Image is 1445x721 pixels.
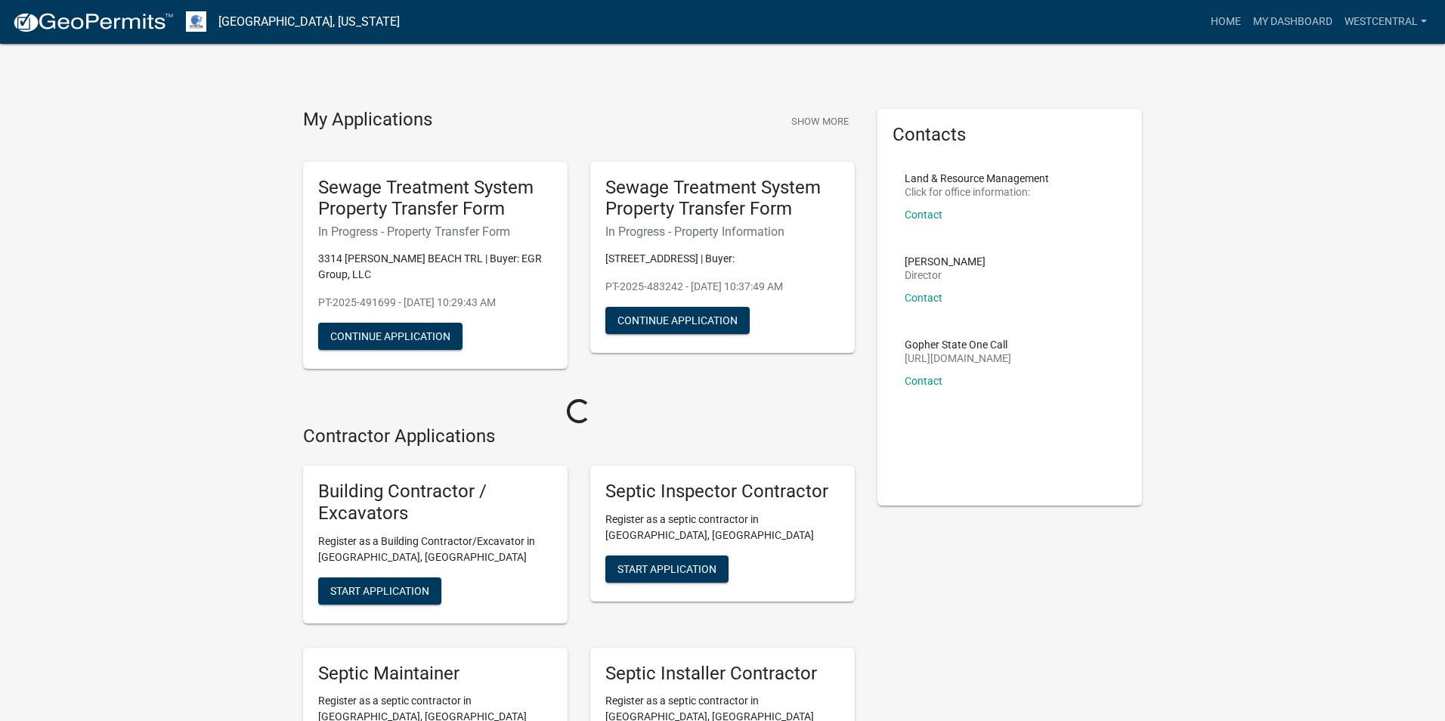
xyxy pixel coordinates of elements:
p: [URL][DOMAIN_NAME] [905,353,1011,364]
h5: Sewage Treatment System Property Transfer Form [318,177,552,221]
a: [GEOGRAPHIC_DATA], [US_STATE] [218,9,400,35]
h5: Contacts [893,124,1127,146]
p: PT-2025-491699 - [DATE] 10:29:43 AM [318,295,552,311]
h4: My Applications [303,109,432,132]
span: Start Application [617,562,716,574]
p: 3314 [PERSON_NAME] BEACH TRL | Buyer: EGR Group, LLC [318,251,552,283]
a: Contact [905,375,942,387]
a: westcentral [1338,8,1433,36]
h6: In Progress - Property Transfer Form [318,224,552,239]
h6: In Progress - Property Information [605,224,840,239]
p: Director [905,270,986,280]
a: Contact [905,209,942,221]
button: Start Application [318,577,441,605]
h5: Septic Inspector Contractor [605,481,840,503]
button: Continue Application [605,307,750,334]
p: Land & Resource Management [905,173,1049,184]
a: Contact [905,292,942,304]
h5: Sewage Treatment System Property Transfer Form [605,177,840,221]
button: Start Application [605,555,729,583]
h5: Building Contractor / Excavators [318,481,552,525]
p: Click for office information: [905,187,1049,197]
button: Show More [785,109,855,134]
a: My Dashboard [1247,8,1338,36]
h4: Contractor Applications [303,425,855,447]
button: Continue Application [318,323,463,350]
h5: Septic Maintainer [318,663,552,685]
p: Register as a septic contractor in [GEOGRAPHIC_DATA], [GEOGRAPHIC_DATA] [605,512,840,543]
p: [STREET_ADDRESS] | Buyer: [605,251,840,267]
span: Start Application [330,584,429,596]
p: Gopher State One Call [905,339,1011,350]
p: Register as a Building Contractor/Excavator in [GEOGRAPHIC_DATA], [GEOGRAPHIC_DATA] [318,534,552,565]
a: Home [1205,8,1247,36]
h5: Septic Installer Contractor [605,663,840,685]
img: Otter Tail County, Minnesota [186,11,206,32]
p: PT-2025-483242 - [DATE] 10:37:49 AM [605,279,840,295]
p: [PERSON_NAME] [905,256,986,267]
